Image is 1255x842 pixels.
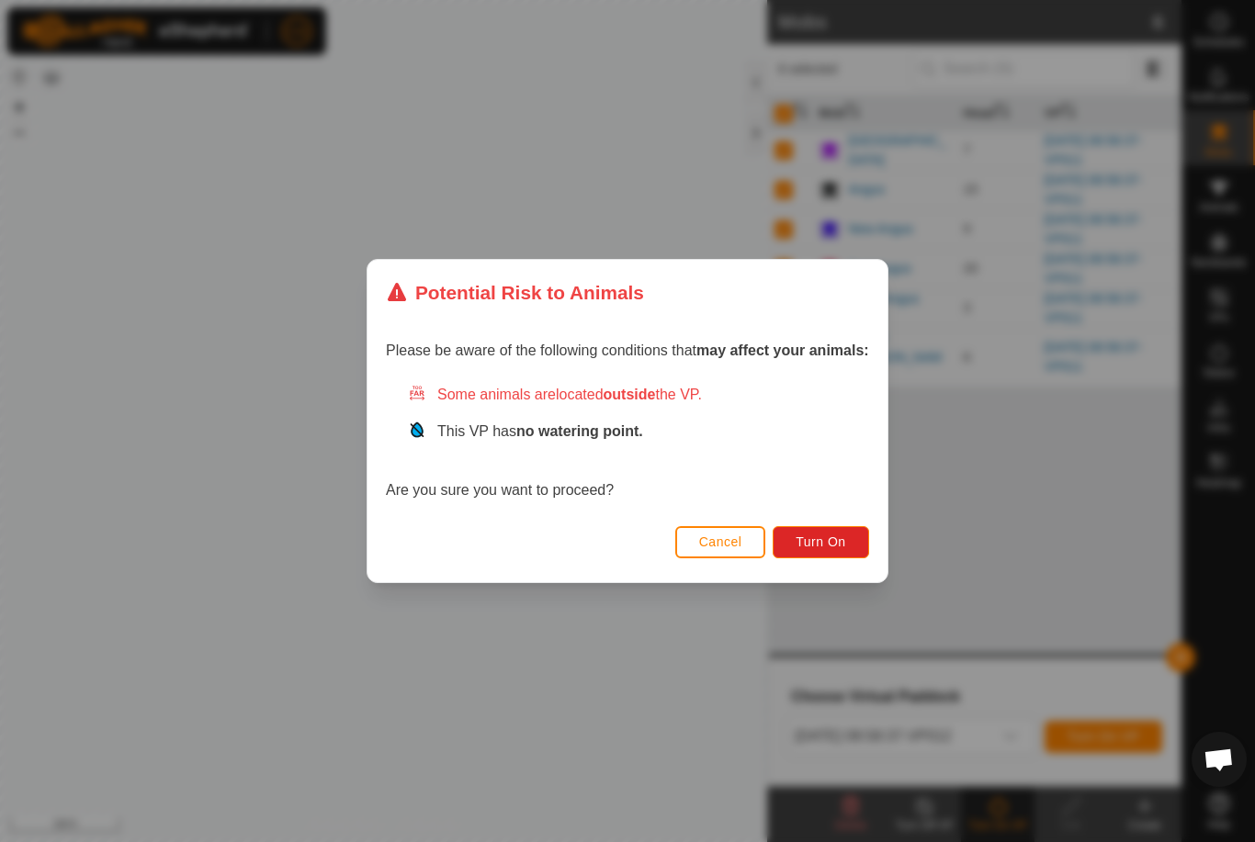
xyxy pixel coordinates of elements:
[797,534,846,549] span: Turn On
[1192,732,1247,787] div: Open chat
[675,526,766,558] button: Cancel
[386,278,644,307] div: Potential Risk to Animals
[696,342,869,358] strong: may affect your animals:
[699,534,742,549] span: Cancel
[516,423,643,439] strong: no watering point.
[386,384,869,501] div: Are you sure you want to proceed?
[556,387,702,402] span: located the VP.
[408,384,869,406] div: Some animals are
[604,387,656,402] strong: outside
[774,526,869,558] button: Turn On
[386,342,869,358] span: Please be aware of the following conditions that
[437,423,643,439] span: This VP has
